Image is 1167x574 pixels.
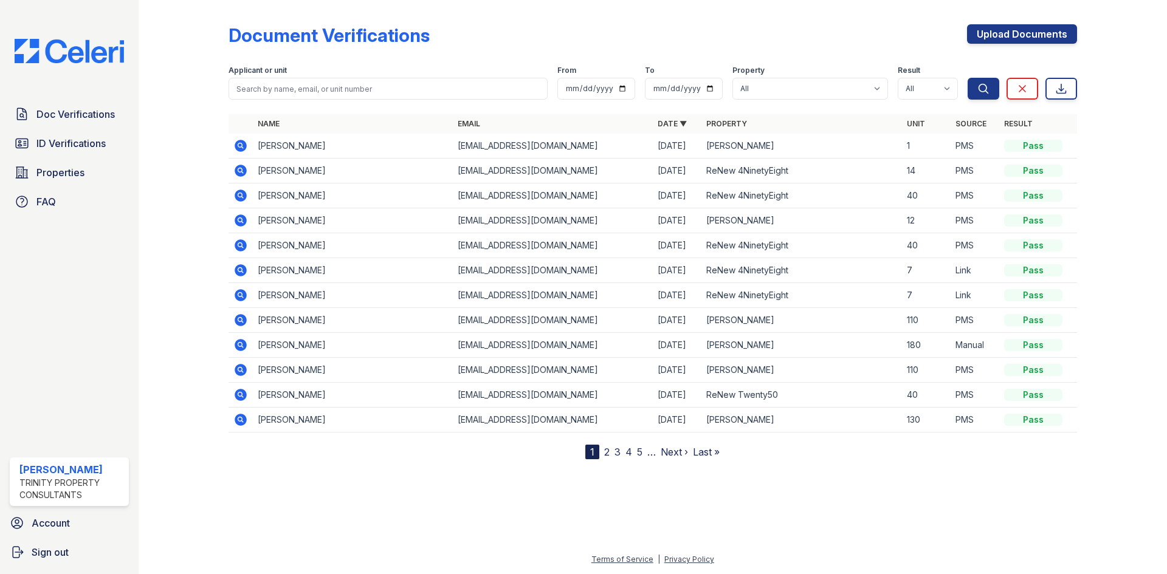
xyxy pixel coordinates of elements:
[32,516,70,530] span: Account
[253,383,453,408] td: [PERSON_NAME]
[253,358,453,383] td: [PERSON_NAME]
[1004,239,1062,251] div: Pass
[732,66,765,75] label: Property
[902,258,951,283] td: 7
[902,134,951,159] td: 1
[453,408,653,432] td: [EMAIL_ADDRESS][DOMAIN_NAME]
[902,208,951,233] td: 12
[701,383,901,408] td: ReNew Twenty50
[5,511,134,535] a: Account
[653,383,701,408] td: [DATE]
[951,333,999,358] td: Manual
[453,134,653,159] td: [EMAIL_ADDRESS][DOMAIN_NAME]
[951,233,999,258] td: PMS
[1004,140,1062,152] div: Pass
[701,233,901,258] td: ReNew 4NinetyEight
[253,233,453,258] td: [PERSON_NAME]
[1004,190,1062,202] div: Pass
[229,78,548,100] input: Search by name, email, or unit number
[653,308,701,333] td: [DATE]
[453,208,653,233] td: [EMAIL_ADDRESS][DOMAIN_NAME]
[253,408,453,432] td: [PERSON_NAME]
[701,333,901,358] td: [PERSON_NAME]
[701,159,901,183] td: ReNew 4NinetyEight
[693,446,720,458] a: Last »
[653,159,701,183] td: [DATE]
[701,258,901,283] td: ReNew 4NinetyEight
[32,545,69,559] span: Sign out
[902,233,951,258] td: 40
[967,24,1077,44] a: Upload Documents
[701,408,901,432] td: [PERSON_NAME]
[10,131,129,155] a: ID Verifications
[902,358,951,383] td: 110
[229,24,430,46] div: Document Verifications
[658,555,660,564] div: |
[902,183,951,208] td: 40
[253,258,453,283] td: [PERSON_NAME]
[453,333,653,358] td: [EMAIL_ADDRESS][DOMAIN_NAME]
[453,358,653,383] td: [EMAIL_ADDRESS][DOMAIN_NAME]
[637,446,642,458] a: 5
[36,107,115,121] span: Doc Verifications
[453,258,653,283] td: [EMAIL_ADDRESS][DOMAIN_NAME]
[585,445,599,459] div: 1
[653,358,701,383] td: [DATE]
[253,134,453,159] td: [PERSON_NAME]
[1004,165,1062,177] div: Pass
[1004,339,1062,351] div: Pass
[1004,119,1033,128] a: Result
[453,233,653,258] td: [EMAIL_ADDRESS][DOMAIN_NAME]
[898,66,920,75] label: Result
[453,383,653,408] td: [EMAIL_ADDRESS][DOMAIN_NAME]
[653,208,701,233] td: [DATE]
[902,408,951,432] td: 130
[951,208,999,233] td: PMS
[951,408,999,432] td: PMS
[36,136,106,151] span: ID Verifications
[706,119,747,128] a: Property
[653,283,701,308] td: [DATE]
[951,258,999,283] td: Link
[951,159,999,183] td: PMS
[453,283,653,308] td: [EMAIL_ADDRESS][DOMAIN_NAME]
[36,194,56,209] span: FAQ
[253,159,453,183] td: [PERSON_NAME]
[955,119,986,128] a: Source
[625,446,632,458] a: 4
[614,446,621,458] a: 3
[951,134,999,159] td: PMS
[1004,364,1062,376] div: Pass
[951,183,999,208] td: PMS
[258,119,280,128] a: Name
[701,183,901,208] td: ReNew 4NinetyEight
[661,446,688,458] a: Next ›
[453,159,653,183] td: [EMAIL_ADDRESS][DOMAIN_NAME]
[645,66,655,75] label: To
[591,555,653,564] a: Terms of Service
[5,39,134,63] img: CE_Logo_Blue-a8612792a0a2168367f1c8372b55b34899dd931a85d93a1a3d3e32e68fde9ad4.png
[701,358,901,383] td: [PERSON_NAME]
[253,283,453,308] td: [PERSON_NAME]
[10,160,129,185] a: Properties
[701,283,901,308] td: ReNew 4NinetyEight
[653,408,701,432] td: [DATE]
[701,134,901,159] td: [PERSON_NAME]
[658,119,687,128] a: Date ▼
[951,283,999,308] td: Link
[10,190,129,214] a: FAQ
[653,134,701,159] td: [DATE]
[36,165,84,180] span: Properties
[253,308,453,333] td: [PERSON_NAME]
[902,308,951,333] td: 110
[653,333,701,358] td: [DATE]
[664,555,714,564] a: Privacy Policy
[604,446,610,458] a: 2
[19,462,124,477] div: [PERSON_NAME]
[5,540,134,564] button: Sign out
[1004,389,1062,401] div: Pass
[701,208,901,233] td: [PERSON_NAME]
[951,383,999,408] td: PMS
[951,358,999,383] td: PMS
[453,183,653,208] td: [EMAIL_ADDRESS][DOMAIN_NAME]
